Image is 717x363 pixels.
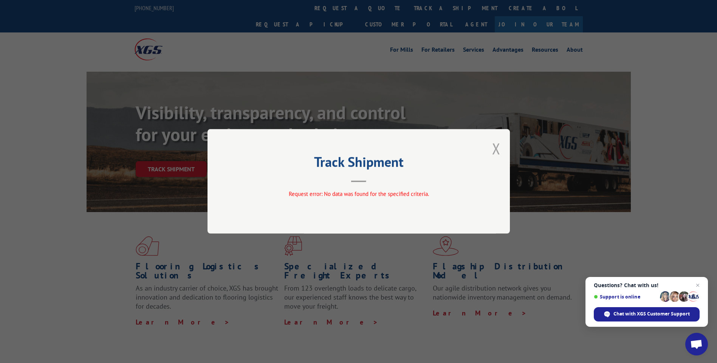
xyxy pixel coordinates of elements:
[245,157,472,171] h2: Track Shipment
[613,311,690,317] span: Chat with XGS Customer Support
[492,138,500,158] button: Close modal
[685,333,708,355] div: Open chat
[288,191,429,198] span: Request error: No data was found for the specified criteria.
[693,281,702,290] span: Close chat
[594,294,657,300] span: Support is online
[594,307,700,321] div: Chat with XGS Customer Support
[594,282,700,288] span: Questions? Chat with us!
